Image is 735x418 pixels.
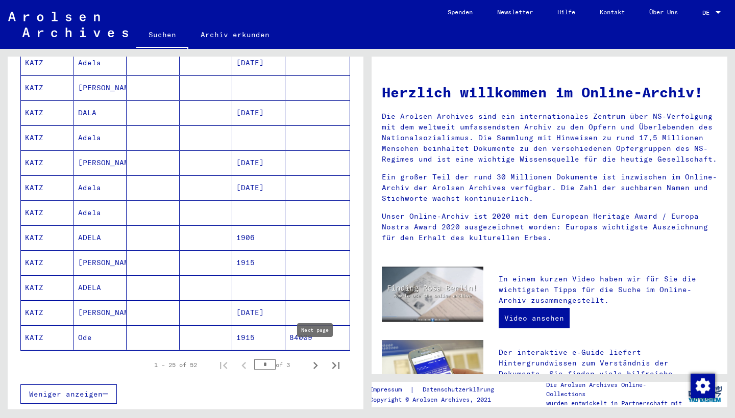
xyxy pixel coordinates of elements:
img: eguide.jpg [382,340,483,408]
mat-cell: KATZ [21,300,74,325]
span: Weniger anzeigen [29,389,103,399]
mat-cell: [PERSON_NAME] [74,300,127,325]
a: Suchen [136,22,188,49]
p: Ein großer Teil der rund 30 Millionen Dokumente ist inzwischen im Online-Archiv der Arolsen Archi... [382,172,717,204]
mat-cell: Adela [74,175,127,200]
mat-cell: [DATE] [232,150,285,175]
mat-cell: KATZ [21,200,74,225]
mat-cell: [DATE] [232,100,285,125]
a: Datenschutzerklärung [414,384,506,395]
mat-cell: KATZ [21,325,74,350]
mat-cell: [PERSON_NAME] [74,250,127,275]
mat-cell: [DATE] [232,300,285,325]
mat-cell: KATZ [21,75,74,100]
a: Video ansehen [499,308,570,328]
mat-cell: KATZ [21,175,74,200]
mat-cell: ADELA [74,225,127,250]
span: DE [702,9,714,16]
mat-cell: 1915 [232,250,285,275]
div: 1 – 25 of 52 [154,360,197,370]
p: wurden entwickelt in Partnerschaft mit [546,399,683,408]
mat-cell: [DATE] [232,175,285,200]
mat-cell: KATZ [21,100,74,125]
button: First page [213,355,234,375]
button: Last page [326,355,346,375]
mat-cell: KATZ [21,225,74,250]
div: | [370,384,506,395]
p: Der interaktive e-Guide liefert Hintergrundwissen zum Verständnis der Dokumente. Sie finden viele... [499,347,717,411]
mat-cell: ADELA [74,275,127,300]
mat-cell: Adela [74,50,127,75]
mat-cell: DALA [74,100,127,125]
mat-cell: 84009 [285,325,350,350]
mat-cell: KATZ [21,250,74,275]
mat-cell: 1915 [232,325,285,350]
mat-cell: [DATE] [232,50,285,75]
mat-cell: Ode [74,325,127,350]
mat-cell: [PERSON_NAME] [74,150,127,175]
mat-cell: Adela [74,200,127,225]
div: of 3 [254,360,305,370]
mat-cell: 1906 [232,225,285,250]
h1: Herzlich willkommen im Online-Archiv! [382,82,717,103]
a: Archiv erkunden [188,22,282,47]
img: Zustimmung ändern [691,374,715,398]
mat-cell: KATZ [21,125,74,150]
p: Copyright © Arolsen Archives, 2021 [370,395,506,404]
p: Die Arolsen Archives Online-Collections [546,380,683,399]
img: video.jpg [382,267,483,322]
p: Die Arolsen Archives sind ein internationales Zentrum über NS-Verfolgung mit dem weltweit umfasse... [382,111,717,165]
button: Next page [305,355,326,375]
p: In einem kurzen Video haben wir für Sie die wichtigsten Tipps für die Suche im Online-Archiv zusa... [499,274,717,306]
img: yv_logo.png [686,381,724,407]
a: Impressum [370,384,410,395]
mat-cell: KATZ [21,50,74,75]
button: Previous page [234,355,254,375]
img: Arolsen_neg.svg [8,12,128,37]
mat-cell: Adela [74,125,127,150]
mat-cell: KATZ [21,275,74,300]
p: Unser Online-Archiv ist 2020 mit dem European Heritage Award / Europa Nostra Award 2020 ausgezeic... [382,211,717,243]
mat-cell: KATZ [21,150,74,175]
div: Zustimmung ändern [690,373,715,398]
button: Weniger anzeigen [20,384,117,404]
mat-cell: [PERSON_NAME] [74,75,127,100]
